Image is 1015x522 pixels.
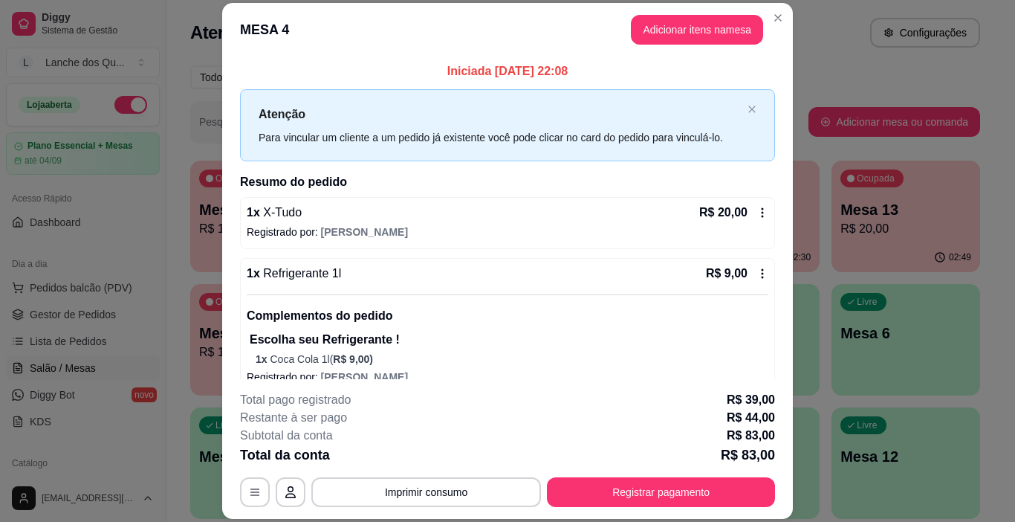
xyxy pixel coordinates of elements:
p: Escolha seu Refrigerante ! [250,331,768,349]
p: R$ 44,00 [727,409,775,427]
span: Refrigerante 1l [260,267,341,280]
p: 1 x [247,265,341,283]
p: 1 x [247,204,302,222]
button: Registrar pagamento [547,477,775,507]
p: R$ 83,00 [721,445,775,465]
p: R$ 9,00 [706,265,748,283]
p: R$ 39,00 [727,391,775,409]
header: MESA 4 [222,3,793,57]
span: [PERSON_NAME] [321,226,408,238]
span: R$ 9,00 ) [333,353,373,365]
p: Registrado por: [247,370,768,384]
button: Close [766,6,790,30]
p: Iniciada [DATE] 22:08 [240,62,775,80]
p: Total pago registrado [240,391,351,409]
button: Adicionar itens namesa [631,15,763,45]
p: Atenção [259,105,742,123]
p: R$ 20,00 [699,204,748,222]
span: 1 x [256,353,270,365]
button: close [748,105,756,115]
p: Registrado por: [247,225,768,239]
div: Para vincular um cliente a um pedido já existente você pode clicar no card do pedido para vinculá... [259,129,742,146]
p: Restante à ser pago [240,409,347,427]
span: [PERSON_NAME] [321,371,408,383]
span: X-Tudo [260,206,302,219]
p: Coca Cola 1l ( [256,352,768,367]
p: Total da conta [240,445,330,465]
button: Imprimir consumo [311,477,541,507]
p: Subtotal da conta [240,427,333,445]
p: R$ 83,00 [727,427,775,445]
h2: Resumo do pedido [240,173,775,191]
p: Complementos do pedido [247,307,768,325]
